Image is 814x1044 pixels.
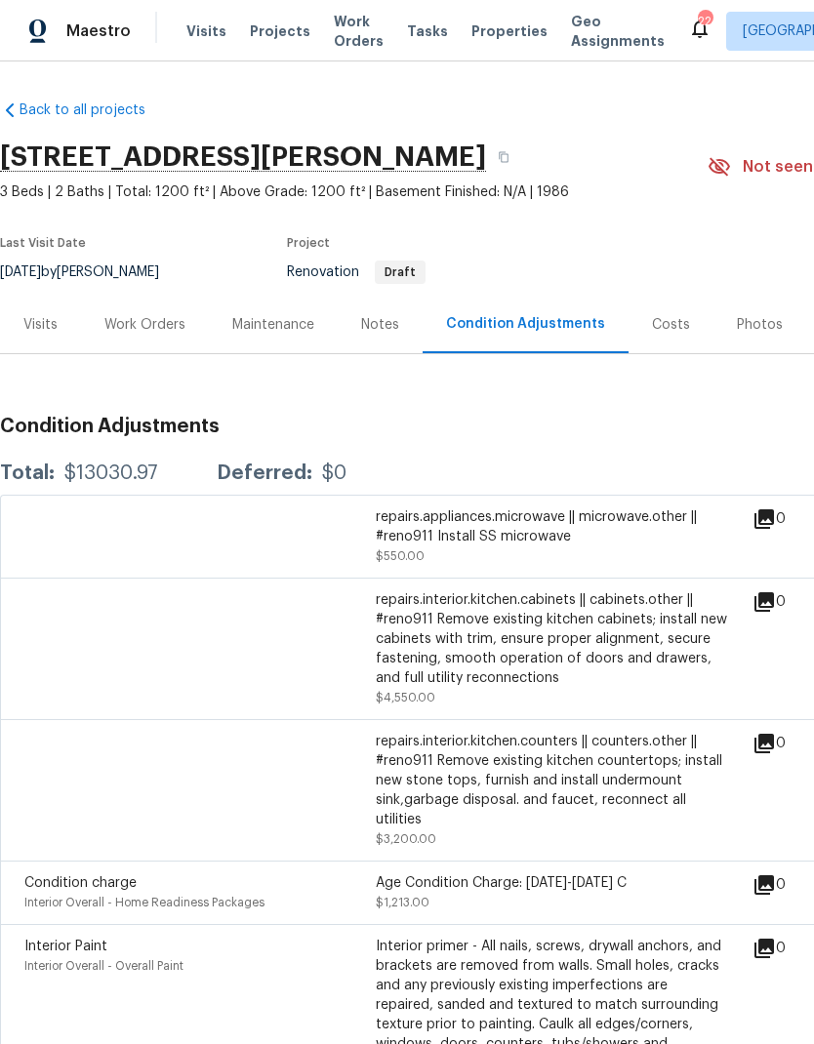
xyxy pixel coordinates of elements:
span: Project [287,237,330,249]
span: $550.00 [376,550,425,562]
span: Interior Overall - Home Readiness Packages [24,897,265,908]
span: Properties [471,21,548,41]
span: Tasks [407,24,448,38]
span: $1,213.00 [376,897,429,908]
span: Draft [377,266,424,278]
span: Maestro [66,21,131,41]
div: Maintenance [232,315,314,335]
div: repairs.interior.kitchen.cabinets || cabinets.other || #reno911 Remove existing kitchen cabinets;... [376,590,727,688]
div: repairs.appliances.microwave || microwave.other || #reno911 Install SS microwave [376,507,727,546]
span: Geo Assignments [571,12,665,51]
div: Work Orders [104,315,185,335]
div: 22 [698,12,712,31]
span: Visits [186,21,226,41]
span: Work Orders [334,12,384,51]
span: Interior Paint [24,940,107,953]
div: $0 [322,463,346,483]
span: Interior Overall - Overall Paint [24,960,183,972]
div: repairs.interior.kitchen.counters || counters.other || #reno911 Remove existing kitchen counterto... [376,732,727,829]
span: $4,550.00 [376,692,435,703]
div: $13030.97 [64,463,158,483]
div: Costs [652,315,690,335]
div: Visits [23,315,58,335]
span: Condition charge [24,876,137,890]
span: $3,200.00 [376,833,436,845]
div: Deferred: [217,463,312,483]
div: Notes [361,315,399,335]
button: Copy Address [486,140,521,175]
span: Projects [250,21,310,41]
span: Renovation [287,265,426,279]
div: Photos [737,315,783,335]
div: Condition Adjustments [446,314,605,334]
div: Age Condition Charge: [DATE]-[DATE] C [376,873,727,893]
